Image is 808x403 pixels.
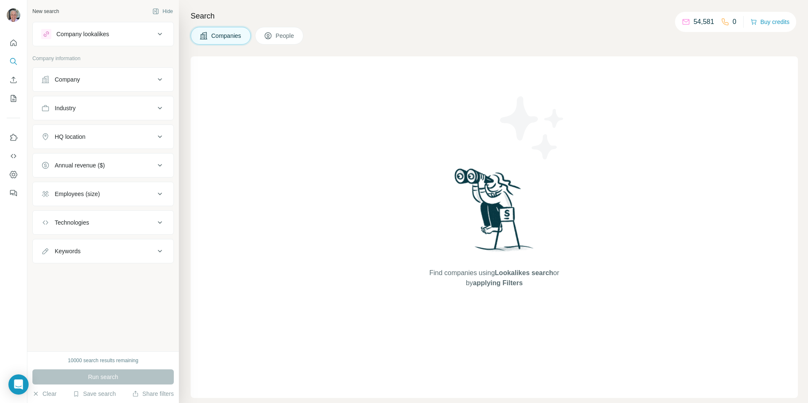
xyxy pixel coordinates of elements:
[8,374,29,395] div: Open Intercom Messenger
[211,32,242,40] span: Companies
[7,8,20,22] img: Avatar
[427,268,561,288] span: Find companies using or by
[7,148,20,164] button: Use Surfe API
[494,90,570,166] img: Surfe Illustration - Stars
[33,155,173,175] button: Annual revenue ($)
[7,54,20,69] button: Search
[7,186,20,201] button: Feedback
[32,8,59,15] div: New search
[132,390,174,398] button: Share filters
[55,218,89,227] div: Technologies
[33,24,173,44] button: Company lookalikes
[7,167,20,182] button: Dashboard
[7,130,20,145] button: Use Surfe on LinkedIn
[495,269,553,276] span: Lookalikes search
[33,98,173,118] button: Industry
[7,91,20,106] button: My lists
[694,17,714,27] p: 54,581
[73,390,116,398] button: Save search
[55,190,100,198] div: Employees (size)
[56,30,109,38] div: Company lookalikes
[32,55,174,62] p: Company information
[191,10,798,22] h4: Search
[55,133,85,141] div: HQ location
[55,247,80,255] div: Keywords
[33,127,173,147] button: HQ location
[7,72,20,87] button: Enrich CSV
[276,32,295,40] span: People
[55,161,105,170] div: Annual revenue ($)
[68,357,138,364] div: 10000 search results remaining
[33,184,173,204] button: Employees (size)
[32,390,56,398] button: Clear
[33,241,173,261] button: Keywords
[451,166,538,260] img: Surfe Illustration - Woman searching with binoculars
[33,69,173,90] button: Company
[750,16,789,28] button: Buy credits
[55,104,76,112] div: Industry
[55,75,80,84] div: Company
[33,212,173,233] button: Technologies
[146,5,179,18] button: Hide
[473,279,523,286] span: applying Filters
[733,17,736,27] p: 0
[7,35,20,50] button: Quick start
